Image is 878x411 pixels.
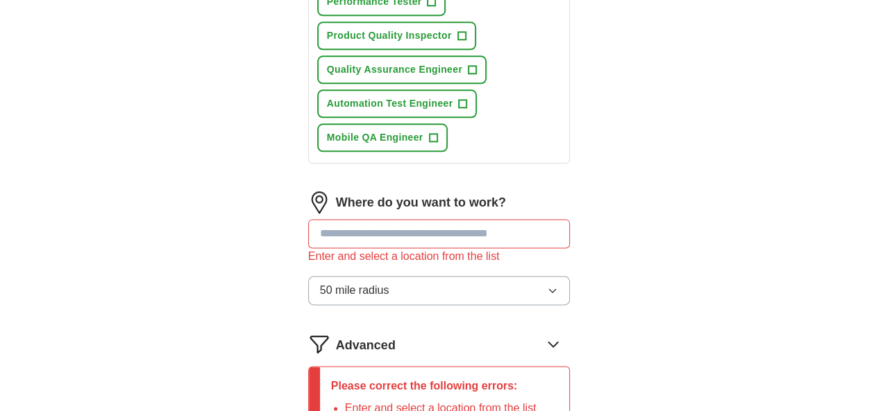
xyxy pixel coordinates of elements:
[317,55,487,84] button: Quality Assurance Engineer
[331,378,537,394] p: Please correct the following errors:
[327,28,452,43] span: Product Quality Inspector
[317,21,476,50] button: Product Quality Inspector
[317,123,448,152] button: Mobile QA Engineer
[308,248,571,265] div: Enter and select a location from the list
[327,96,453,111] span: Automation Test Engineer
[336,336,396,355] span: Advanced
[308,276,571,305] button: 50 mile radius
[327,130,423,145] span: Mobile QA Engineer
[308,333,330,355] img: filter
[336,193,506,212] label: Where do you want to work?
[317,89,478,118] button: Automation Test Engineer
[320,282,389,299] span: 50 mile radius
[308,191,330,213] img: location.png
[327,62,462,77] span: Quality Assurance Engineer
